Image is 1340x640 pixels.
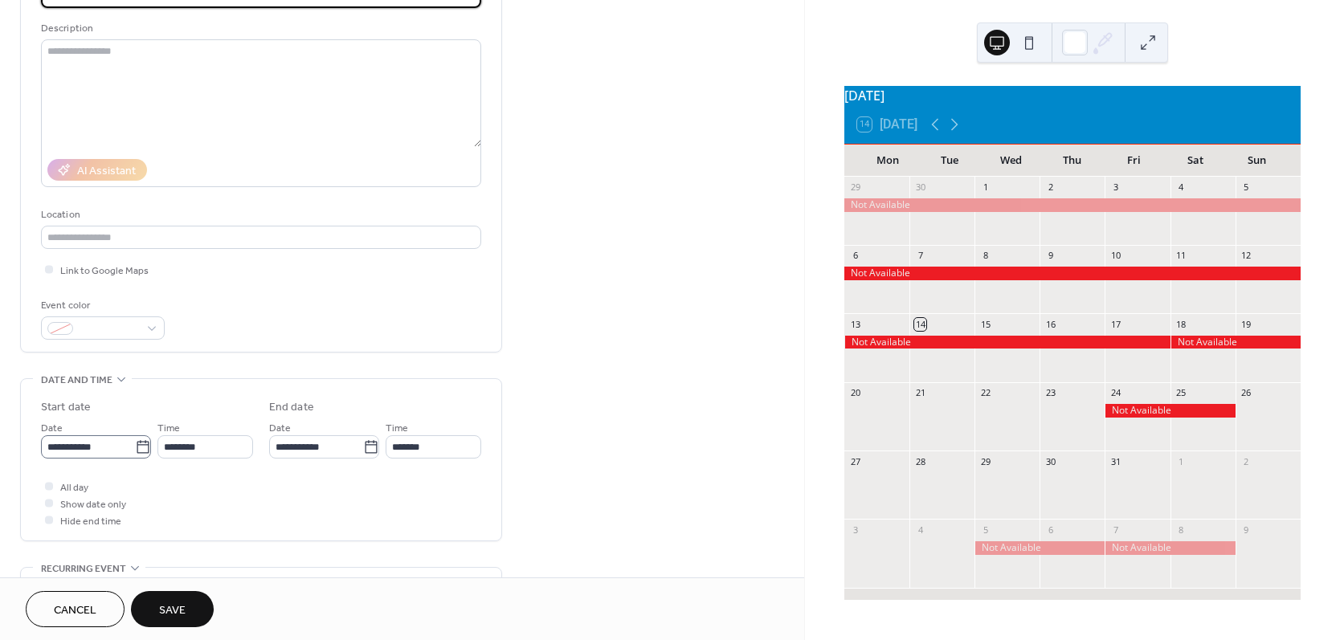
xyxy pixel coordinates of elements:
[41,206,478,223] div: Location
[1175,387,1187,399] div: 25
[857,145,919,177] div: Mon
[1044,250,1056,262] div: 9
[1240,318,1252,330] div: 19
[979,524,991,536] div: 5
[1109,387,1121,399] div: 24
[1044,455,1056,467] div: 30
[60,496,126,513] span: Show date only
[1044,181,1056,194] div: 2
[1109,455,1121,467] div: 31
[844,198,1301,212] div: Not Available
[269,399,314,416] div: End date
[914,524,926,536] div: 4
[1240,181,1252,194] div: 5
[849,318,861,330] div: 13
[1109,250,1121,262] div: 10
[914,455,926,467] div: 28
[1175,318,1187,330] div: 18
[1044,524,1056,536] div: 6
[1042,145,1104,177] div: Thu
[1103,145,1165,177] div: Fri
[26,591,125,627] button: Cancel
[1109,181,1121,194] div: 3
[849,181,861,194] div: 29
[1240,524,1252,536] div: 9
[849,524,861,536] div: 3
[159,602,186,619] span: Save
[849,387,861,399] div: 20
[1240,387,1252,399] div: 26
[41,399,91,416] div: Start date
[41,561,126,577] span: Recurring event
[1175,250,1187,262] div: 11
[131,591,214,627] button: Save
[41,20,478,37] div: Description
[914,318,926,330] div: 14
[979,250,991,262] div: 8
[60,479,88,496] span: All day
[1165,145,1227,177] div: Sat
[979,318,991,330] div: 15
[54,602,96,619] span: Cancel
[979,387,991,399] div: 22
[914,387,926,399] div: 21
[1175,524,1187,536] div: 8
[918,145,980,177] div: Tue
[60,263,149,279] span: Link to Google Maps
[914,250,926,262] div: 7
[844,336,1170,349] div: Not Available
[41,297,161,314] div: Event color
[1226,145,1288,177] div: Sun
[979,181,991,194] div: 1
[1175,181,1187,194] div: 4
[849,455,861,467] div: 27
[41,420,63,437] span: Date
[157,420,180,437] span: Time
[269,420,291,437] span: Date
[844,267,1301,280] div: Not Available
[1240,455,1252,467] div: 2
[1175,455,1187,467] div: 1
[1105,541,1235,555] div: Not Available
[1105,404,1235,418] div: Not Available
[41,372,112,389] span: Date and time
[980,145,1042,177] div: Wed
[1109,318,1121,330] div: 17
[1240,250,1252,262] div: 12
[979,455,991,467] div: 29
[1044,318,1056,330] div: 16
[1170,336,1301,349] div: Not Available
[60,513,121,530] span: Hide end time
[849,250,861,262] div: 6
[1109,524,1121,536] div: 7
[974,541,1105,555] div: Not Available
[386,420,408,437] span: Time
[914,181,926,194] div: 30
[844,86,1301,105] div: [DATE]
[1044,387,1056,399] div: 23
